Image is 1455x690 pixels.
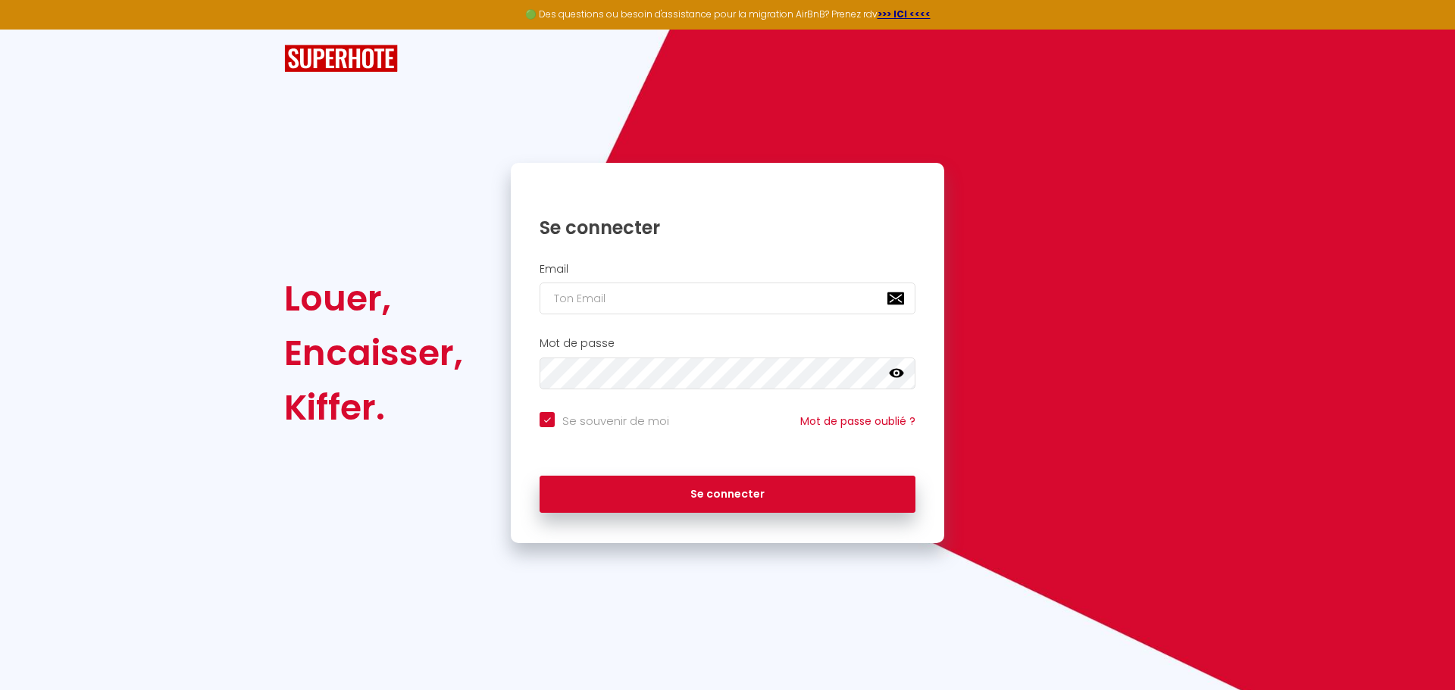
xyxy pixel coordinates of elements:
img: SuperHote logo [284,45,398,73]
div: Encaisser, [284,326,463,380]
a: Mot de passe oublié ? [800,414,915,429]
a: >>> ICI <<<< [878,8,931,20]
h2: Email [540,263,915,276]
input: Ton Email [540,283,915,314]
h2: Mot de passe [540,337,915,350]
div: Louer, [284,271,463,326]
button: Se connecter [540,476,915,514]
h1: Se connecter [540,216,915,239]
div: Kiffer. [284,380,463,435]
